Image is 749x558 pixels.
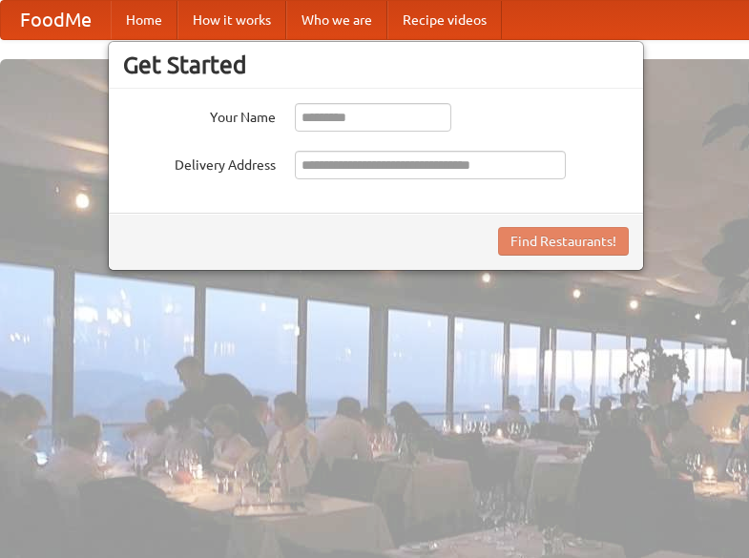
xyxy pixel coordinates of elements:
[111,1,177,39] a: Home
[123,151,276,175] label: Delivery Address
[1,1,111,39] a: FoodMe
[177,1,286,39] a: How it works
[498,227,629,256] button: Find Restaurants!
[123,51,629,79] h3: Get Started
[286,1,387,39] a: Who we are
[387,1,502,39] a: Recipe videos
[123,103,276,127] label: Your Name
